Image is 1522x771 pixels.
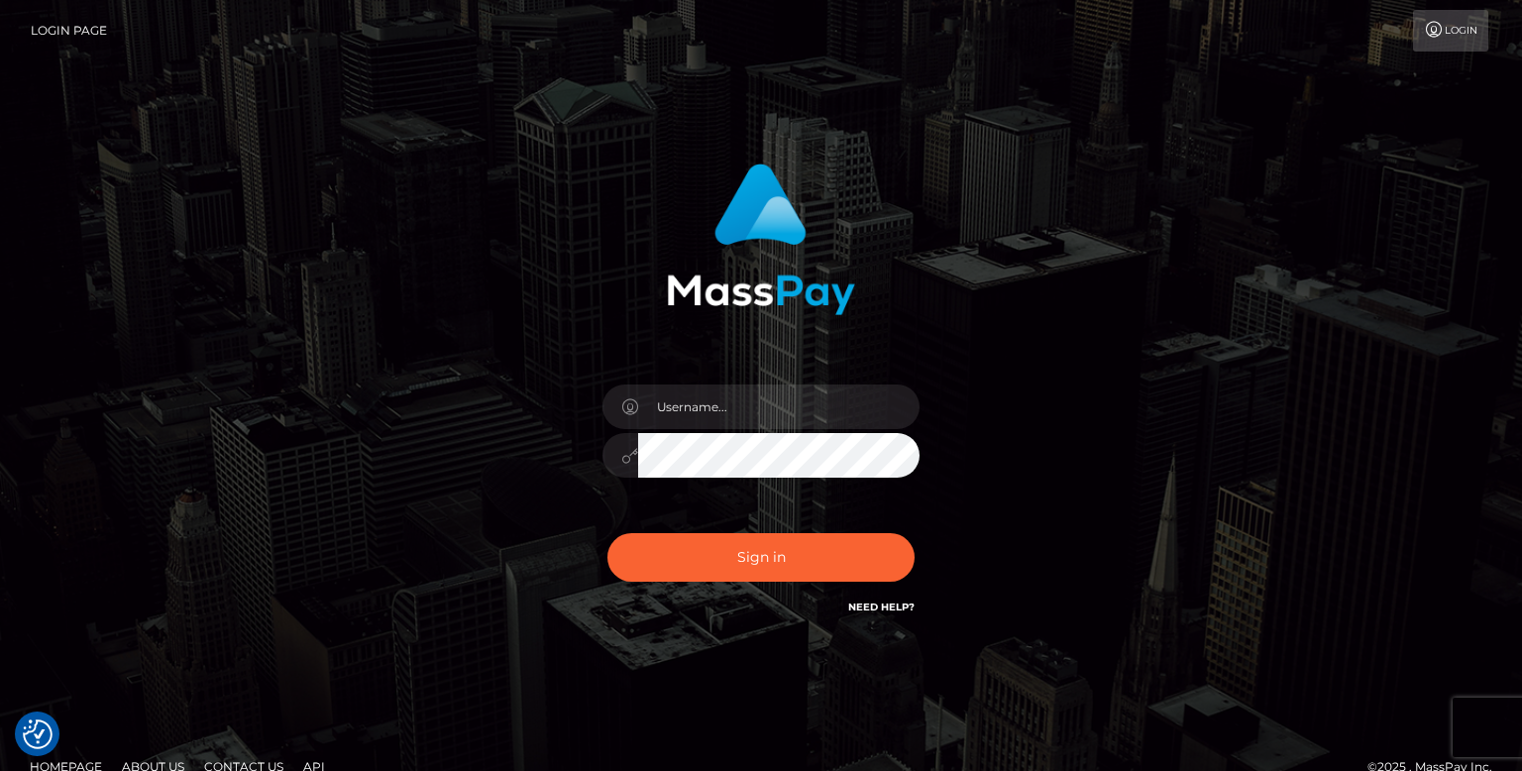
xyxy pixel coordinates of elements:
a: Login Page [31,10,107,52]
img: Revisit consent button [23,719,53,749]
button: Consent Preferences [23,719,53,749]
img: MassPay Login [667,164,855,315]
a: Need Help? [848,601,915,613]
input: Username... [638,385,920,429]
a: Login [1413,10,1488,52]
button: Sign in [607,533,915,582]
